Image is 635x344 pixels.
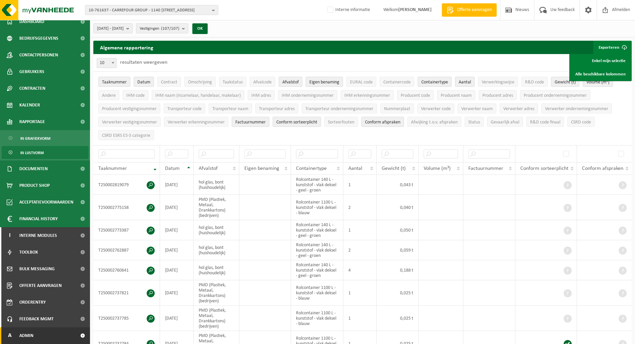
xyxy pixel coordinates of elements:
button: ContainertypeContainertype: Activate to sort [418,77,452,87]
td: T250002737821 [93,280,160,306]
span: Conform sorteerplicht [276,120,317,125]
span: 10-761637 - CARREFOUR GROUP - 1140 [STREET_ADDRESS] [89,5,209,15]
span: I [7,227,13,244]
button: OmschrijvingOmschrijving: Activate to sort [184,77,216,87]
span: Acceptatievoorwaarden [19,194,73,211]
span: Aantal [348,166,362,171]
button: TaakstatusTaakstatus: Activate to sort [219,77,246,87]
td: 2 [343,240,376,260]
span: A [7,327,13,344]
span: Afwijking t.o.v. afspraken [411,120,458,125]
button: NummerplaatNummerplaat: Activate to sort [380,103,414,113]
span: Orderentry Goedkeuring [19,294,75,311]
span: IHM ondernemingsnummer [282,93,334,98]
td: [DATE] [160,220,194,240]
td: PMD (Plastiek, Metaal, Drankkartons) (bedrijven) [194,280,239,306]
count: (107/107) [161,26,179,31]
td: Rolcontainer 140 L - kunststof - vlak deksel - geel - groen [291,175,344,195]
button: Verwerker vestigingsnummerVerwerker vestigingsnummer: Activate to sort [98,117,161,127]
h2: Algemene rapportering [93,41,160,54]
td: T250002819079 [93,175,160,195]
button: Conform afspraken : Activate to sort [361,117,404,127]
button: Vestigingen(107/107) [136,23,188,33]
button: 10-761637 - CARREFOUR GROUP - 1140 [STREET_ADDRESS] [85,5,218,15]
span: 10 [97,58,117,68]
span: Gewicht (t) [382,166,406,171]
span: CSRD ESRS E5-5 categorie [102,133,150,138]
span: Verwerker erkenningsnummer [168,120,225,125]
span: Vestigingen [140,24,179,34]
td: [DATE] [160,175,194,195]
span: Verwerker adres [503,106,534,111]
button: Producent naamProducent naam: Activate to sort [437,90,475,100]
span: Producent naam [441,93,472,98]
span: Gebruikers [19,63,44,80]
span: Transporteur ondernemingsnummer [305,106,373,111]
button: Gevaarlijk afval : Activate to sort [487,117,523,127]
span: Datum [165,166,180,171]
button: Producent adresProducent adres: Activate to sort [479,90,517,100]
button: VerwerkingswijzeVerwerkingswijze: Activate to sort [478,77,518,87]
span: Verwerker naam [461,106,493,111]
span: Conform afspraken [365,120,400,125]
button: Verwerker adresVerwerker adres: Activate to sort [500,103,538,113]
label: resultaten weergeven [120,60,167,65]
button: R&D codeR&amp;D code: Activate to sort [521,77,548,87]
button: AfvalstofAfvalstof: Activate to sort [279,77,302,87]
span: Afvalstof [282,80,299,85]
span: Feedback MGMT [19,311,54,327]
span: Aantal [459,80,471,85]
td: [DATE] [160,306,194,331]
span: IHM erkenningsnummer [344,93,390,98]
span: Kalender [19,97,40,113]
label: Interne informatie [326,5,370,15]
span: Admin [19,327,33,344]
span: In grafiekvorm [20,132,50,145]
button: [DATE] - [DATE] [93,23,133,33]
td: Rolcontainer 1100 L - kunststof - vlak deksel - blauw [291,280,344,306]
span: Producent adres [482,93,513,98]
button: Producent ondernemingsnummerProducent ondernemingsnummer: Activate to sort [520,90,590,100]
td: 1 [343,280,376,306]
button: CSRD codeCSRD code: Activate to sort [567,117,595,127]
span: Verwerker vestigingsnummer [102,120,157,125]
td: hol glas, bont (huishoudelijk) [194,175,239,195]
span: CSRD code [571,120,591,125]
button: IHM codeIHM code: Activate to sort [123,90,148,100]
span: [DATE] - [DATE] [97,24,124,34]
td: 4 [343,260,376,280]
span: Bedrijfsgegevens [19,30,58,47]
td: Rolcontainer 1100 L - kunststof - vlak deksel - blauw [291,306,344,331]
span: Verwerker ondernemingsnummer [545,106,608,111]
span: Eigen benaming [309,80,339,85]
button: AfvalcodeAfvalcode: Activate to sort [250,77,275,87]
span: Product Shop [19,177,50,194]
td: 0,059 t [377,240,419,260]
button: Transporteur naamTransporteur naam: Activate to sort [209,103,252,113]
a: In lijstvorm [2,146,88,159]
td: 0,040 t [377,195,419,220]
td: 1 [343,220,376,240]
td: [DATE] [160,260,194,280]
span: Offerte aanvragen [455,7,493,13]
span: Verwerkingswijze [482,80,514,85]
button: ContractContract: Activate to sort [157,77,181,87]
button: Transporteur codeTransporteur code: Activate to sort [164,103,205,113]
span: Factuurnummer [235,120,266,125]
button: Transporteur adresTransporteur adres: Activate to sort [255,103,298,113]
td: T250002737785 [93,306,160,331]
span: Interne modules [19,227,57,244]
span: Volume (m³) [586,80,609,85]
button: Gewicht (t)Gewicht (t): Activate to sort [551,77,579,87]
td: Rolcontainer 1100 L - kunststof - vlak deksel - blauw [291,195,344,220]
span: IHM code [126,93,145,98]
td: [DATE] [160,240,194,260]
span: Producent ondernemingsnummer [524,93,587,98]
button: Eigen benamingEigen benaming: Activate to sort [306,77,343,87]
button: Transporteur ondernemingsnummerTransporteur ondernemingsnummer : Activate to sort [302,103,377,113]
span: Gevaarlijk afval [491,120,519,125]
td: 0,025 t [377,306,419,331]
span: Afvalstof [199,166,218,171]
td: 0,188 t [377,260,419,280]
a: Enkel mijn selectie [570,54,631,67]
